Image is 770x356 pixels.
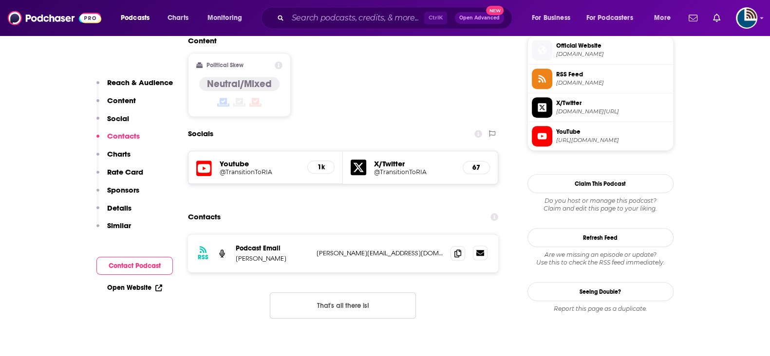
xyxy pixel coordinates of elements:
[709,10,724,26] a: Show notifications dropdown
[288,10,424,26] input: Search podcasts, credits, & more...
[374,168,455,176] a: @TransitionToRIA
[107,167,143,177] p: Rate Card
[236,244,309,252] p: Podcast Email
[107,185,139,195] p: Sponsors
[270,7,522,29] div: Search podcasts, credits, & more...
[556,137,669,144] span: https://www.youtube.com/@TransitionToRIA
[556,108,669,115] span: twitter.com/TransitionToRIA
[107,149,131,159] p: Charts
[96,78,173,96] button: Reach & Audience
[736,7,757,29] span: Logged in as tdunyak
[161,10,194,26] a: Charts
[486,6,504,15] span: New
[107,221,131,230] p: Similar
[96,221,131,239] button: Similar
[736,7,757,29] button: Show profile menu
[532,97,669,118] a: X/Twitter[DOMAIN_NAME][URL]
[96,167,143,185] button: Rate Card
[207,11,242,25] span: Monitoring
[556,70,669,79] span: RSS Feed
[317,249,443,257] p: [PERSON_NAME][EMAIL_ADDRESS][DOMAIN_NAME]
[201,10,255,26] button: open menu
[556,99,669,107] span: X/Twitter
[96,203,131,221] button: Details
[188,208,221,226] h2: Contacts
[96,149,131,167] button: Charts
[527,251,674,267] div: Are we missing an episode or update? Use this to check the RSS feed immediately.
[455,12,504,24] button: Open AdvancedNew
[647,10,683,26] button: open menu
[736,7,757,29] img: User Profile
[114,10,162,26] button: open menu
[532,69,669,89] a: RSS Feed[DOMAIN_NAME]
[374,159,455,168] h5: X/Twitter
[527,228,674,247] button: Refresh Feed
[107,78,173,87] p: Reach & Audience
[556,127,669,136] span: YouTube
[527,305,674,313] div: Report this page as a duplicate.
[527,174,674,193] button: Claim This Podcast
[532,11,570,25] span: For Business
[207,78,272,90] h4: Neutral/Mixed
[96,185,139,203] button: Sponsors
[220,168,300,176] a: @TransitionToRIA
[316,163,326,171] h5: 1k
[107,284,162,292] a: Open Website
[471,163,482,172] h5: 67
[654,11,671,25] span: More
[188,36,491,45] h2: Content
[107,114,129,123] p: Social
[236,254,309,263] p: [PERSON_NAME]
[424,12,447,24] span: Ctrl K
[188,125,213,143] h2: Socials
[556,79,669,87] span: feeds.blubrry.com
[107,131,140,141] p: Contacts
[527,197,674,213] div: Claim and edit this page to your liking.
[685,10,701,26] a: Show notifications dropdown
[198,253,208,261] h3: RSS
[207,62,244,69] h2: Political Skew
[586,11,633,25] span: For Podcasters
[527,197,674,205] span: Do you host or manage this podcast?
[525,10,582,26] button: open menu
[107,96,136,105] p: Content
[532,126,669,146] a: YouTube[URL][DOMAIN_NAME]
[168,11,188,25] span: Charts
[121,11,150,25] span: Podcasts
[270,292,416,319] button: Nothing here.
[8,9,101,27] img: Podchaser - Follow, Share and Rate Podcasts
[107,203,131,213] p: Details
[556,41,669,50] span: Official Website
[459,16,500,20] span: Open Advanced
[96,96,136,114] button: Content
[96,114,129,132] button: Social
[220,159,300,168] h5: Youtube
[96,131,140,149] button: Contacts
[532,40,669,60] a: Official Website[DOMAIN_NAME]
[527,282,674,301] a: Seeing Double?
[96,257,173,275] button: Contact Podcast
[580,10,647,26] button: open menu
[556,51,669,58] span: transitiontoria.com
